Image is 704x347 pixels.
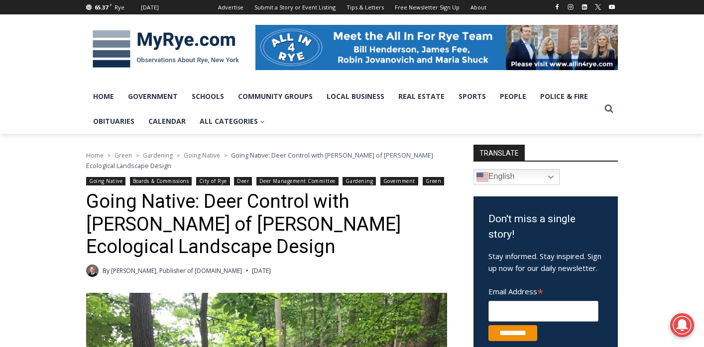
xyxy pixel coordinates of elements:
span: Going Native: Deer Control with [PERSON_NAME] of [PERSON_NAME] Ecological Landscape Design [86,151,433,170]
strong: TRANSLATE [473,145,525,161]
img: MyRye.com [86,23,245,75]
label: Email Address [488,281,598,299]
a: Gardening [143,151,173,160]
a: Home [86,151,104,160]
a: Obituaries [86,109,141,134]
span: F [110,2,112,7]
a: Sports [452,84,493,109]
a: Instagram [565,1,577,13]
a: Going Native [86,177,125,185]
a: Author image [86,264,99,277]
a: People [493,84,533,109]
span: > [177,152,180,159]
a: English [473,169,560,185]
a: X [592,1,604,13]
a: Real Estate [391,84,452,109]
div: Rye [115,3,124,12]
a: Government [121,84,185,109]
img: All in for Rye [255,25,618,70]
a: Local Business [320,84,391,109]
a: Home [86,84,121,109]
a: Boards & Commissions [130,177,192,185]
a: Deer [234,177,252,185]
time: [DATE] [252,266,271,275]
a: Linkedin [579,1,590,13]
a: Schools [185,84,231,109]
span: 65.37 [95,3,108,11]
a: Green [115,151,132,160]
p: Stay informed. Stay inspired. Sign up now for our daily newsletter. [488,250,603,274]
h3: Don't miss a single story! [488,211,603,243]
a: Community Groups [231,84,320,109]
a: City of Rye [196,177,230,185]
a: Gardening [343,177,376,185]
div: [DATE] [141,3,159,12]
nav: Breadcrumbs [86,150,447,171]
span: > [136,152,139,159]
a: All Categories [193,109,272,134]
span: > [108,152,111,159]
button: View Search Form [600,100,618,118]
span: > [224,152,227,159]
span: All Categories [200,116,265,127]
a: Calendar [141,109,193,134]
a: Green [423,177,445,185]
a: Going Native [184,151,220,160]
a: Facebook [551,1,563,13]
h1: Going Native: Deer Control with [PERSON_NAME] of [PERSON_NAME] Ecological Landscape Design [86,190,447,259]
img: en [476,171,488,183]
a: [PERSON_NAME], Publisher of [DOMAIN_NAME] [111,266,242,275]
a: Police & Fire [533,84,595,109]
a: Government [380,177,418,185]
a: Deer Management Committee [256,177,339,185]
span: By [103,266,110,275]
a: YouTube [606,1,618,13]
nav: Primary Navigation [86,84,600,134]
